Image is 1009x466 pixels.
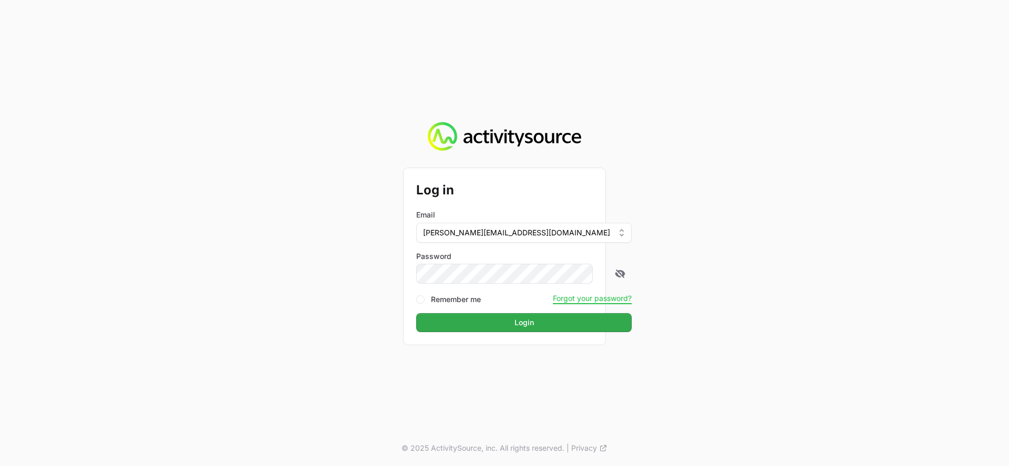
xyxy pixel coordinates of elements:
label: Password [416,251,632,262]
button: Login [416,313,632,332]
a: Privacy [571,443,608,453]
label: Email [416,210,435,220]
label: Remember me [431,294,481,305]
p: © 2025 ActivitySource, inc. All rights reserved. [401,443,564,453]
button: [PERSON_NAME][EMAIL_ADDRESS][DOMAIN_NAME] [416,223,632,243]
span: Login [514,316,534,329]
h2: Log in [416,181,632,200]
span: | [567,443,569,453]
button: Forgot your password? [553,294,632,303]
img: Activity Source [428,122,581,151]
span: [PERSON_NAME][EMAIL_ADDRESS][DOMAIN_NAME] [423,227,610,238]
